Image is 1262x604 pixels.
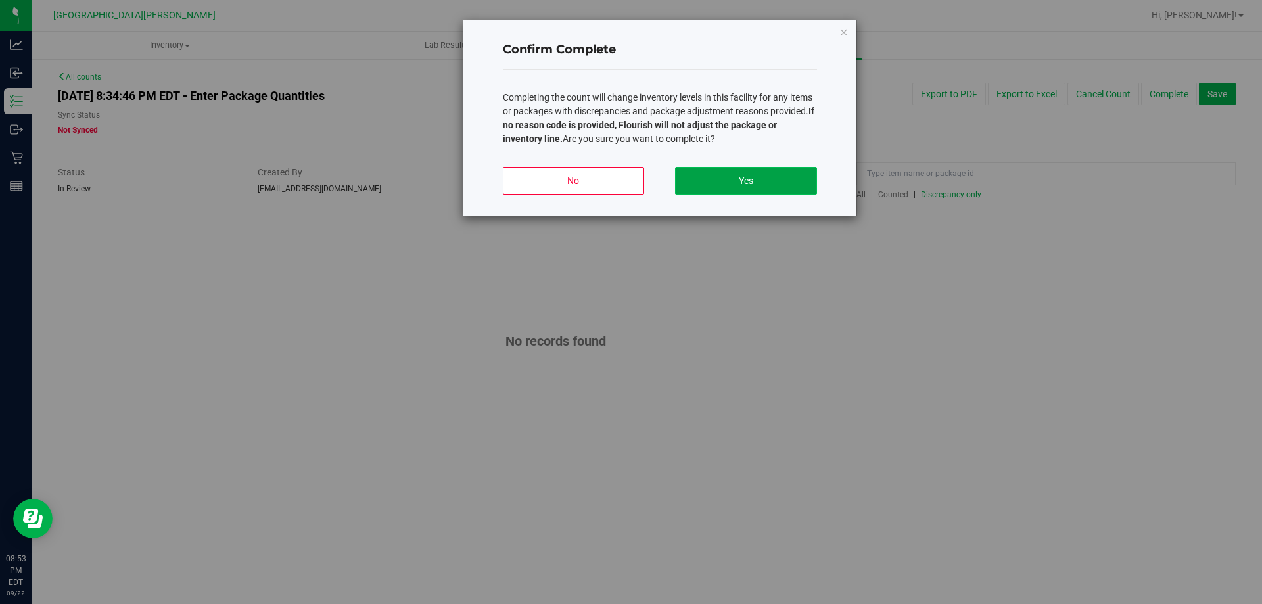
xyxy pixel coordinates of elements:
[503,41,817,58] h4: Confirm Complete
[503,167,644,195] button: No
[503,106,814,144] b: If no reason code is provided, Flourish will not adjust the package or inventory line.
[503,92,814,144] span: Completing the count will change inventory levels in this facility for any items or packages with...
[675,167,816,195] button: Yes
[13,499,53,538] iframe: Resource center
